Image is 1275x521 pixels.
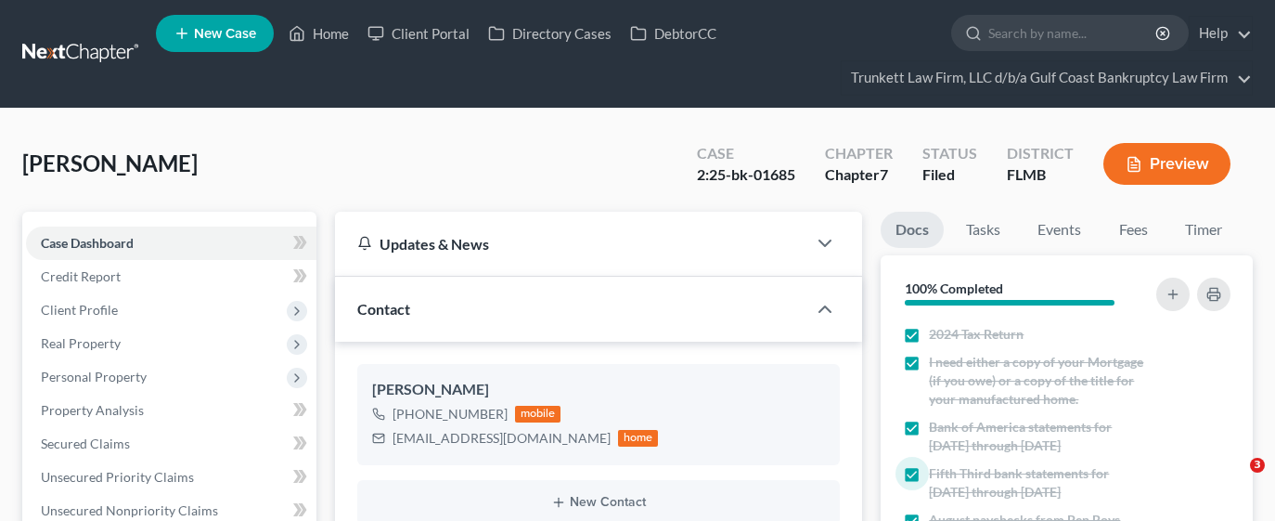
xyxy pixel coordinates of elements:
a: Client Portal [358,17,479,50]
span: Bank of America statements for [DATE] through [DATE] [929,418,1143,455]
span: 3 [1250,458,1265,473]
span: Unsecured Priority Claims [41,469,194,485]
a: Timer [1170,212,1237,248]
a: DebtorCC [621,17,726,50]
span: 2024 Tax Return [929,325,1024,344]
span: I need either a copy of your Mortgage (if you owe) or a copy of the title for your manufactured h... [929,353,1143,409]
span: Case Dashboard [41,235,134,251]
div: 2:25-bk-01685 [697,164,795,186]
span: 7 [880,165,888,183]
div: District [1007,143,1074,164]
div: [EMAIL_ADDRESS][DOMAIN_NAME] [393,429,611,448]
a: Credit Report [26,260,316,293]
div: Filed [922,164,977,186]
iframe: Intercom live chat [1212,458,1256,502]
span: Personal Property [41,369,147,384]
div: Chapter [825,164,893,186]
span: [PERSON_NAME] [22,150,198,176]
a: Docs [881,212,944,248]
a: Tasks [951,212,1015,248]
span: Unsecured Nonpriority Claims [41,502,218,518]
div: [PHONE_NUMBER] [393,405,508,423]
a: Case Dashboard [26,227,316,260]
span: Contact [357,300,410,318]
input: Search by name... [988,16,1158,50]
a: Events [1023,212,1096,248]
a: Trunkett Law Firm, LLC d/b/a Gulf Coast Bankruptcy Law Firm [842,61,1252,95]
span: Credit Report [41,268,121,284]
strong: 100% Completed [905,280,1003,296]
button: Preview [1103,143,1230,185]
a: Unsecured Priority Claims [26,461,316,494]
button: New Contact [372,495,826,510]
a: Fees [1103,212,1163,248]
div: mobile [515,406,561,423]
div: FLMB [1007,164,1074,186]
div: Updates & News [357,234,785,254]
span: Client Profile [41,302,118,318]
a: Property Analysis [26,394,316,427]
a: Home [279,17,358,50]
a: Directory Cases [479,17,621,50]
div: Chapter [825,143,893,164]
span: Fifth Third bank statements for [DATE] through [DATE] [929,464,1143,501]
div: Case [697,143,795,164]
span: Property Analysis [41,402,144,418]
div: home [618,430,659,447]
span: New Case [194,27,256,41]
span: Secured Claims [41,436,130,451]
a: Secured Claims [26,427,316,461]
span: Real Property [41,335,121,351]
div: Status [922,143,977,164]
div: [PERSON_NAME] [372,379,826,401]
a: Help [1190,17,1252,50]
